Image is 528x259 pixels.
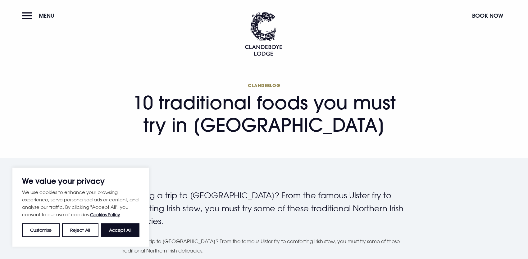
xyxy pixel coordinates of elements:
button: Book Now [469,9,506,22]
button: Customise [22,223,60,237]
button: Reject All [62,223,98,237]
span: Clandeblog [121,82,407,88]
h1: 10 traditional foods you must try in [GEOGRAPHIC_DATA] [121,82,407,136]
p: Planning a trip to [GEOGRAPHIC_DATA]? From the famous Ulster fry to comforting Irish stew, you mu... [121,237,407,256]
p: Planning a trip to [GEOGRAPHIC_DATA]? From the famous Ulster fry to comforting Irish stew, you mu... [121,189,407,228]
button: Accept All [101,223,139,237]
div: We value your privacy [12,168,149,247]
p: We value your privacy [22,177,139,185]
p: We use cookies to enhance your browsing experience, serve personalised ads or content, and analys... [22,188,139,218]
span: Menu [39,12,54,19]
img: Clandeboye Lodge [245,12,282,56]
a: Cookies Policy [90,212,120,217]
button: Menu [22,9,57,22]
